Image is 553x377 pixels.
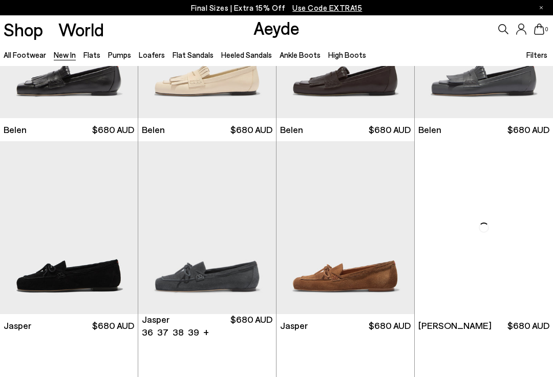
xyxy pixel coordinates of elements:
img: Jasper Moccasin Loafers [138,141,276,315]
span: Jasper [4,319,31,332]
li: 38 [173,326,184,339]
li: 37 [157,326,168,339]
span: $680 AUD [369,123,411,136]
a: Loafers [139,50,165,59]
span: $680 AUD [92,123,134,136]
span: Belen [4,123,27,136]
span: $680 AUD [92,319,134,332]
span: Belen [418,123,441,136]
a: 0 [534,24,544,35]
span: Navigate to /collections/ss25-final-sizes [292,3,362,12]
span: Jasper [142,313,169,326]
img: Jasper Moccasin Loafers [276,141,414,315]
ul: variant [142,326,197,339]
a: Flats [83,50,100,59]
div: 1 / 6 [138,141,276,315]
li: 39 [188,326,199,339]
a: Aeyde [253,17,300,38]
a: Pumps [108,50,131,59]
li: 36 [142,326,153,339]
a: Jasper $680 AUD [276,314,414,337]
span: 0 [544,27,549,32]
span: Belen [142,123,165,136]
span: $680 AUD [230,123,272,136]
p: Final Sizes | Extra 15% Off [191,2,363,14]
a: Ankle Boots [280,50,321,59]
span: $680 AUD [230,313,272,339]
span: Belen [280,123,303,136]
a: [PERSON_NAME] $680 AUD [415,314,553,337]
a: Jasper 36 37 38 39 + $680 AUD [138,314,276,337]
span: $680 AUD [369,319,411,332]
li: + [203,325,209,339]
a: New In [54,50,76,59]
a: World [58,20,104,38]
a: High Boots [328,50,366,59]
a: Belen $680 AUD [276,118,414,141]
a: Shop [4,20,43,38]
a: Belen $680 AUD [415,118,553,141]
a: All Footwear [4,50,46,59]
span: $680 AUD [507,123,549,136]
a: Belen $680 AUD [138,118,276,141]
a: Flat Sandals [173,50,214,59]
a: Heeled Sandals [221,50,272,59]
a: Next slide Previous slide [138,141,276,315]
img: Lana Moccasin Loafers [415,141,553,315]
span: $680 AUD [507,319,549,332]
span: [PERSON_NAME] [418,319,492,332]
span: Jasper [280,319,308,332]
span: Filters [526,50,547,59]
